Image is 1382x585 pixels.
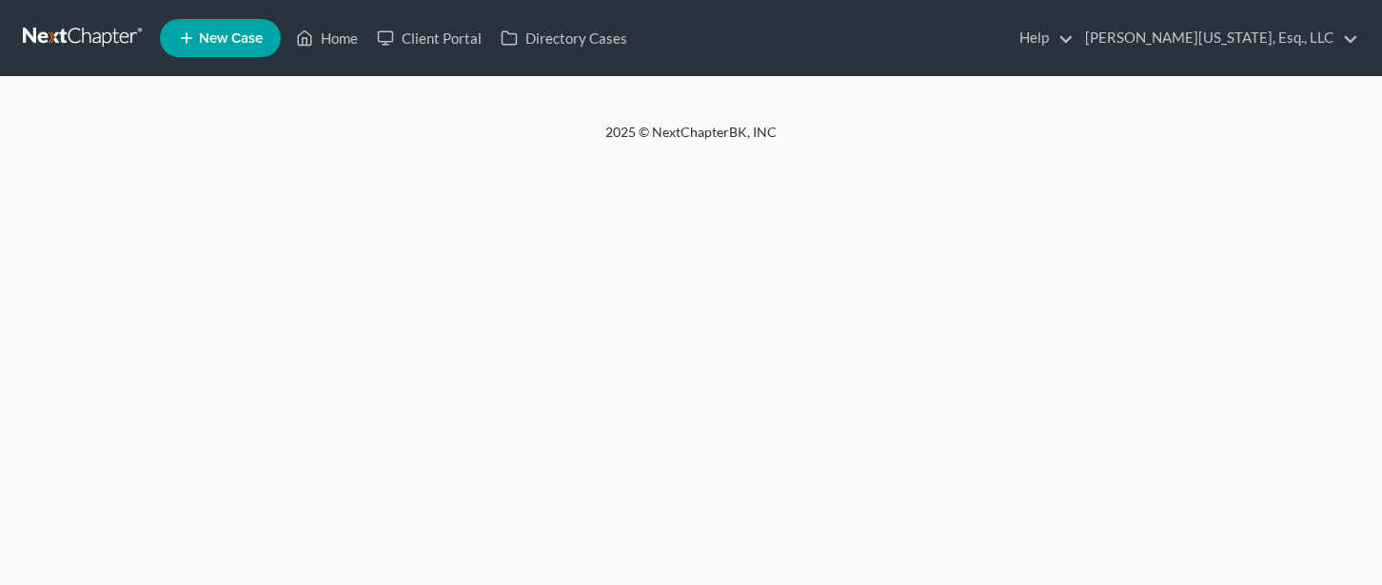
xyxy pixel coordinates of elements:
[367,21,491,55] a: Client Portal
[491,21,637,55] a: Directory Cases
[148,123,1234,157] div: 2025 © NextChapterBK, INC
[1010,21,1074,55] a: Help
[286,21,367,55] a: Home
[160,19,281,57] new-legal-case-button: New Case
[1076,21,1358,55] a: [PERSON_NAME][US_STATE], Esq., LLC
